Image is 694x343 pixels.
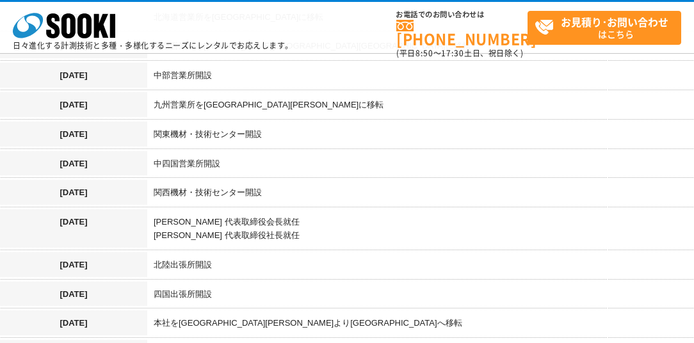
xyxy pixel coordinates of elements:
[13,42,293,49] p: 日々進化する計測技術と多種・多様化するニーズにレンタルでお応えします。
[561,14,668,29] strong: お見積り･お問い合わせ
[416,47,433,59] span: 8:50
[396,11,528,19] span: お電話でのお問い合わせは
[535,12,681,44] span: はこちら
[396,47,523,59] span: (平日 ～ 土日、祝日除く)
[528,11,681,45] a: お見積り･お問い合わせはこちら
[441,47,464,59] span: 17:30
[396,20,528,46] a: [PHONE_NUMBER]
